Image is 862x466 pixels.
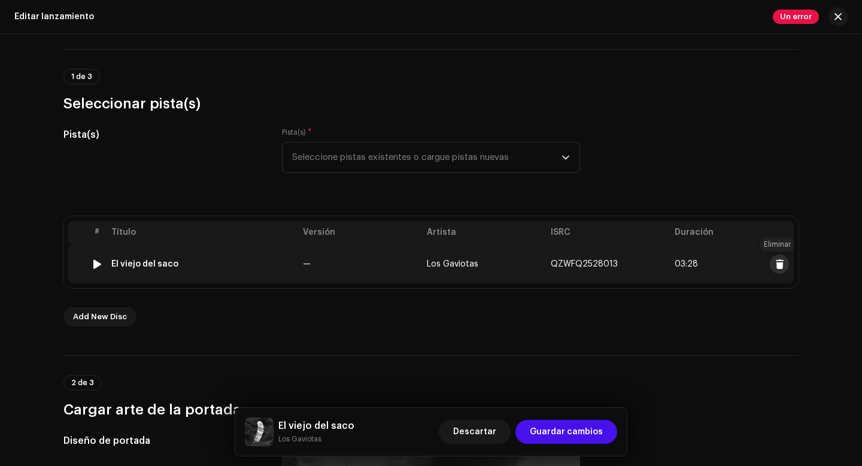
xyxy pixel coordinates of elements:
th: Artista [422,221,546,245]
th: Versión [298,221,422,245]
h5: El viejo del saco [278,419,354,433]
label: Pista(s) [282,128,312,137]
h5: Diseño de portada [63,434,263,448]
span: 03:28 [675,259,698,269]
span: QZWFQ2528013 [551,260,618,268]
h3: Seleccionar pista(s) [63,94,799,113]
th: ISRC [546,221,670,245]
div: dropdown trigger [561,143,570,173]
span: Seleccione pistas existentes o cargue pistas nuevas [292,143,561,173]
span: — [303,260,311,268]
img: bdadcb61-a582-484a-9773-ee1e23dd406a [245,417,274,446]
span: Descartar [453,420,496,444]
button: Descartar [439,420,511,444]
button: Guardar cambios [515,420,617,444]
h3: Cargar arte de la portada [63,400,799,419]
th: Título [107,221,298,245]
th: Duración [670,221,794,245]
small: El viejo del saco [278,433,354,445]
span: Guardar cambios [530,420,603,444]
span: Los Gaviotas [427,260,478,268]
h5: Pista(s) [63,128,263,142]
